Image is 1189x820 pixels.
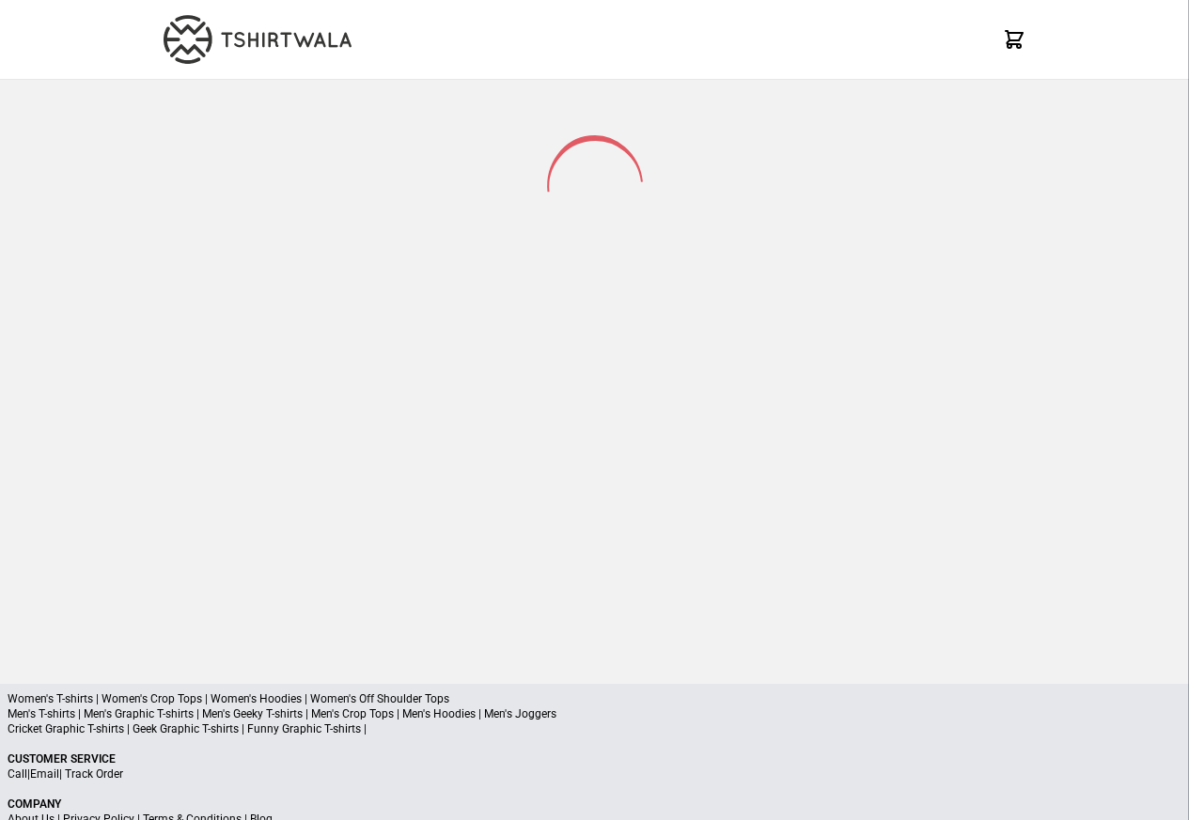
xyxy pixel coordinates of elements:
[8,721,1181,736] p: Cricket Graphic T-shirts | Geek Graphic T-shirts | Funny Graphic T-shirts |
[8,766,1181,781] p: | |
[8,706,1181,721] p: Men's T-shirts | Men's Graphic T-shirts | Men's Geeky T-shirts | Men's Crop Tops | Men's Hoodies ...
[65,767,123,781] a: Track Order
[8,797,1181,812] p: Company
[30,767,59,781] a: Email
[8,691,1181,706] p: Women's T-shirts | Women's Crop Tops | Women's Hoodies | Women's Off Shoulder Tops
[8,767,27,781] a: Call
[164,15,352,64] img: TW-LOGO-400-104.png
[8,751,1181,766] p: Customer Service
